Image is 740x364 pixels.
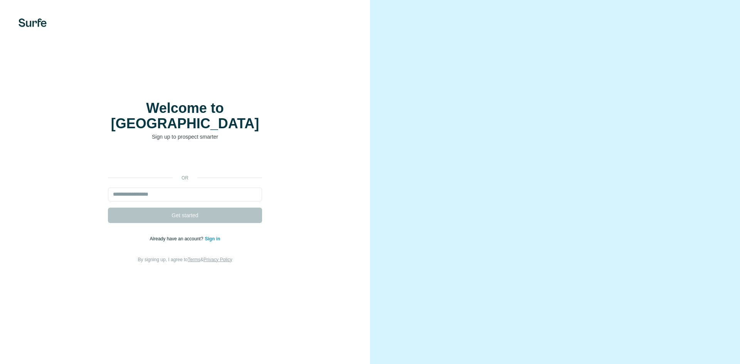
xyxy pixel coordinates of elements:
[150,236,205,242] span: Already have an account?
[205,236,220,242] a: Sign in
[188,257,200,262] a: Terms
[108,133,262,141] p: Sign up to prospect smarter
[18,18,47,27] img: Surfe's logo
[203,257,232,262] a: Privacy Policy
[104,152,266,169] iframe: Sign in with Google Button
[173,174,197,181] p: or
[138,257,232,262] span: By signing up, I agree to &
[108,101,262,131] h1: Welcome to [GEOGRAPHIC_DATA]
